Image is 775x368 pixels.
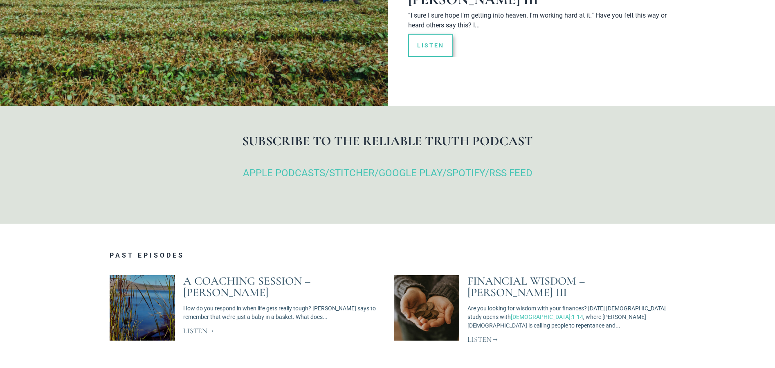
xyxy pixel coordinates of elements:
[467,335,499,344] a: Read more about Financial Wisdom – Richard E. Simmons III
[467,274,585,299] a: Financial Wisdom – [PERSON_NAME] III
[379,167,443,179] a: GOOGLE PLAY
[467,304,666,330] p: Are you looking for wisdom with your finances? [DATE] [DEMOGRAPHIC_DATA] study opens with , where...
[110,166,666,180] p: / / / /
[489,167,532,179] a: RSS FEED
[511,314,583,320] a: [DEMOGRAPHIC_DATA]:1-14
[110,135,666,148] h1: SUBSCRIBE TO THE RELIABLE TRUTH PODCAST
[447,167,485,179] a: SPOTIFY
[408,11,670,30] p: “I sure I sure hope I'm getting into heaven. I'm working hard at it.” Have you felt this way or h...
[243,167,325,179] a: APPLE PODCASTS
[183,274,310,299] a: A Coaching Session – [PERSON_NAME]
[408,34,453,57] a: Read more about Understanding God’s Grace – Richard E. Simmons III
[183,304,382,321] p: How do you respond in when life gets really tough? [PERSON_NAME] says to remember that we're just...
[183,326,215,335] a: Read more about A Coaching Session – Jerry Leachman
[329,167,375,179] a: STITCHER
[110,252,666,259] h3: Past Episodes​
